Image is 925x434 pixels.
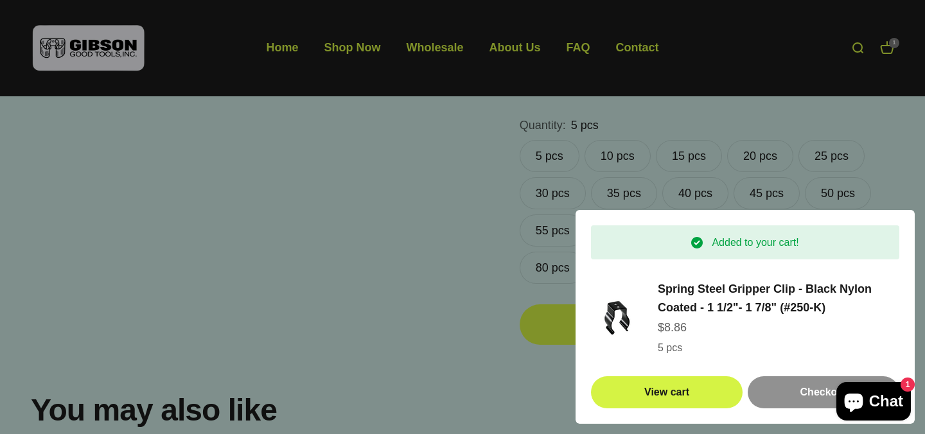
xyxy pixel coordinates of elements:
a: Spring Steel Gripper Clip - Black Nylon Coated - 1 1/2"- 1 7/8" (#250-K) [658,280,899,317]
sale-price: $8.86 [658,318,687,337]
div: Added to your cart! [591,225,899,260]
a: View cart [591,376,743,408]
img: Gripper clip, made & shipped from the USA! [591,292,642,343]
p: 5 pcs [658,340,899,356]
button: Checkout [748,376,899,408]
inbox-online-store-chat: Shopify online store chat [833,382,915,424]
div: Checkout [763,384,884,401]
